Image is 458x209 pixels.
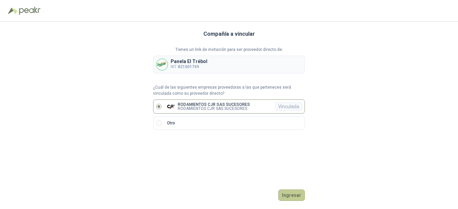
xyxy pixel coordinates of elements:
[178,102,250,107] p: RODAMIENTOS CJR SAS SUCESORES
[153,84,305,97] p: ¿Cuál de las siguientes empresas proveedoras a las que perteneces será vinculada como su proveedo...
[167,120,175,126] p: Otro
[171,59,207,64] p: Panela El Trébol
[156,59,168,70] img: Company Logo
[19,7,40,15] img: Peakr
[275,102,302,111] div: Vinculada
[8,7,18,14] img: Logo
[167,102,175,111] img: Company Logo
[178,64,199,69] b: 821001749
[278,189,305,201] button: Ingresar
[153,47,305,53] p: Tienes un link de invitación para ser proveedor directo de:
[178,107,250,111] p: RODAMIENTOS CJR SAS SUCESORES
[203,30,255,38] h3: Compañía a vincular
[171,64,207,70] p: NIT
